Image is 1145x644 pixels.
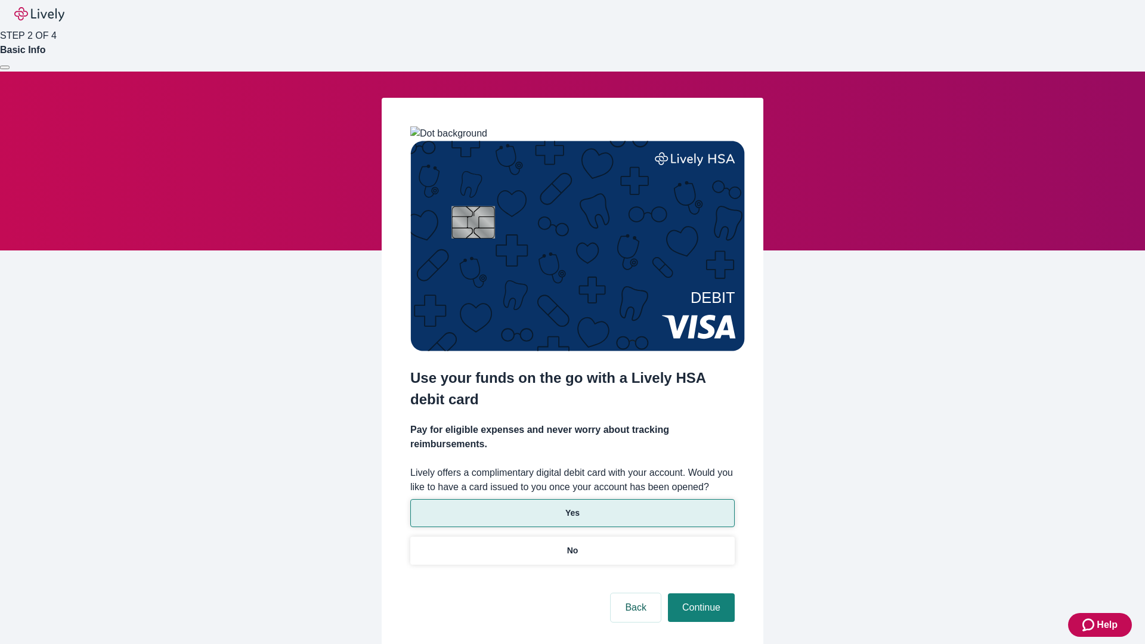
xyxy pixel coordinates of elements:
[1082,618,1097,632] svg: Zendesk support icon
[1097,618,1118,632] span: Help
[410,126,487,141] img: Dot background
[1068,613,1132,637] button: Zendesk support iconHelp
[410,141,745,351] img: Debit card
[14,7,64,21] img: Lively
[410,499,735,527] button: Yes
[410,367,735,410] h2: Use your funds on the go with a Lively HSA debit card
[668,593,735,622] button: Continue
[565,507,580,519] p: Yes
[410,423,735,451] h4: Pay for eligible expenses and never worry about tracking reimbursements.
[410,466,735,494] label: Lively offers a complimentary digital debit card with your account. Would you like to have a card...
[410,537,735,565] button: No
[567,544,578,557] p: No
[611,593,661,622] button: Back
